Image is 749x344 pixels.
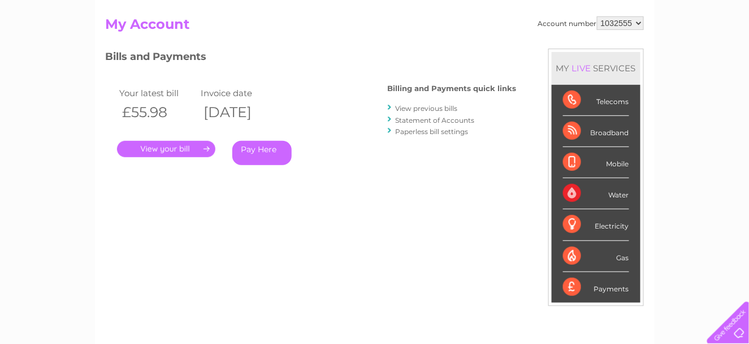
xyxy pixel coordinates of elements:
a: Blog [651,48,667,57]
img: logo.png [26,29,84,64]
div: Telecoms [563,85,629,116]
th: £55.98 [117,101,198,124]
div: MY SERVICES [552,52,640,84]
a: Statement of Accounts [396,116,475,124]
h4: Billing and Payments quick links [388,84,517,93]
a: Telecoms [610,48,644,57]
div: Clear Business is a trading name of Verastar Limited (registered in [GEOGRAPHIC_DATA] No. 3667643... [108,6,642,55]
a: Water [550,48,572,57]
a: 0333 014 3131 [536,6,614,20]
td: Your latest bill [117,85,198,101]
h2: My Account [106,16,644,38]
a: . [117,141,215,157]
th: [DATE] [198,101,279,124]
div: Gas [563,241,629,272]
div: LIVE [570,63,594,74]
div: Water [563,178,629,209]
td: Invoice date [198,85,279,101]
a: Paperless bill settings [396,127,469,136]
div: Mobile [563,147,629,178]
div: Broadband [563,116,629,147]
div: Account number [538,16,644,30]
a: View previous bills [396,104,458,113]
h3: Bills and Payments [106,49,517,68]
div: Payments [563,272,629,303]
a: Log out [712,48,739,57]
a: Pay Here [232,141,292,165]
div: Electricity [563,209,629,240]
a: Contact [674,48,702,57]
a: Energy [578,48,603,57]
